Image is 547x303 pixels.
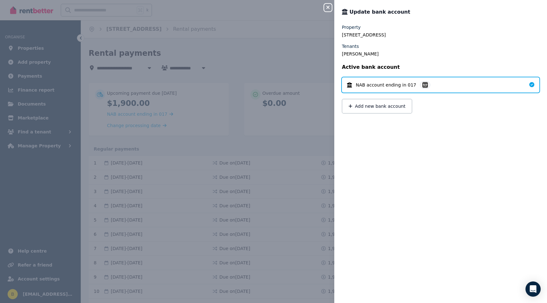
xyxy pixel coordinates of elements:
[422,82,428,88] img: PayTo
[525,281,541,297] div: Open Intercom Messenger
[342,63,539,71] p: Active bank account
[356,82,416,88] span: NAB account ending in 017
[342,43,359,49] label: Tenants
[342,24,361,30] label: Property
[342,99,412,113] button: Add new bank account
[342,32,539,38] legend: [STREET_ADDRESS]
[342,51,539,57] legend: [PERSON_NAME]
[349,8,410,16] span: Update bank account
